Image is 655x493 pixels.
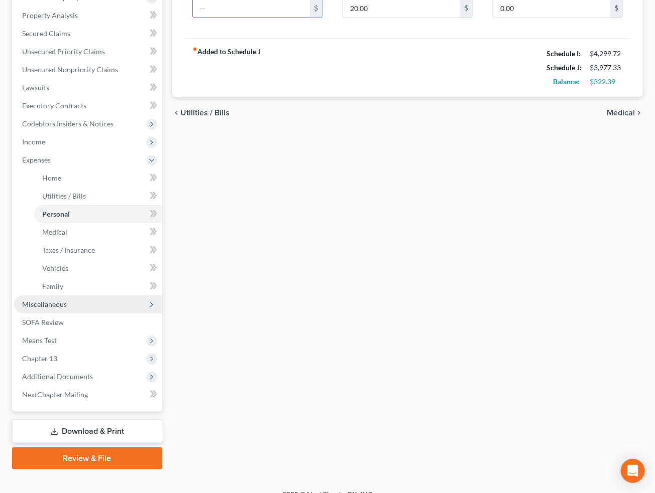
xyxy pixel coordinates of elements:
span: Miscellaneous [22,300,67,308]
a: Home [34,169,162,187]
span: Expenses [22,155,51,164]
a: Vehicles [34,259,162,277]
div: $3,977.33 [590,63,623,73]
a: Utilities / Bills [34,187,162,205]
i: fiber_manual_record [192,47,197,52]
span: Unsecured Nonpriority Claims [22,65,118,74]
a: Personal [34,205,162,223]
a: Review & File [12,447,162,469]
i: chevron_left [172,109,180,117]
a: Download & Print [12,420,162,443]
span: Medical [42,228,67,236]
strong: Added to Schedule J [192,47,261,89]
span: Personal [42,210,70,218]
span: Family [42,282,63,290]
a: Family [34,277,162,295]
span: Unsecured Priority Claims [22,47,105,56]
span: Executory Contracts [22,101,86,110]
div: Open Intercom Messenger [621,459,645,483]
a: Unsecured Nonpriority Claims [14,61,162,79]
span: Income [22,137,45,146]
span: Additional Documents [22,372,93,381]
span: Means Test [22,336,57,345]
a: Secured Claims [14,25,162,43]
span: Lawsuits [22,83,49,92]
button: chevron_left Utilities / Bills [172,109,230,117]
span: Chapter 13 [22,354,57,363]
span: Home [42,174,61,182]
span: Vehicles [42,264,68,272]
div: $322.39 [590,77,623,87]
strong: Schedule I: [547,49,581,58]
a: Unsecured Priority Claims [14,43,162,61]
span: NextChapter Mailing [22,390,88,399]
a: Lawsuits [14,79,162,97]
span: Codebtors Insiders & Notices [22,119,114,128]
span: Secured Claims [22,29,70,38]
a: Executory Contracts [14,97,162,115]
span: Utilities / Bills [180,109,230,117]
a: SOFA Review [14,313,162,332]
a: Property Analysis [14,7,162,25]
span: SOFA Review [22,318,64,326]
span: Medical [607,109,635,117]
a: Medical [34,223,162,241]
span: Taxes / Insurance [42,246,95,254]
a: Taxes / Insurance [34,241,162,259]
strong: Schedule J: [547,63,582,72]
button: Medical chevron_right [607,109,643,117]
i: chevron_right [635,109,643,117]
span: Property Analysis [22,11,78,20]
strong: Balance: [553,77,580,86]
div: $4,299.72 [590,49,623,59]
span: Utilities / Bills [42,192,86,200]
a: NextChapter Mailing [14,386,162,404]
